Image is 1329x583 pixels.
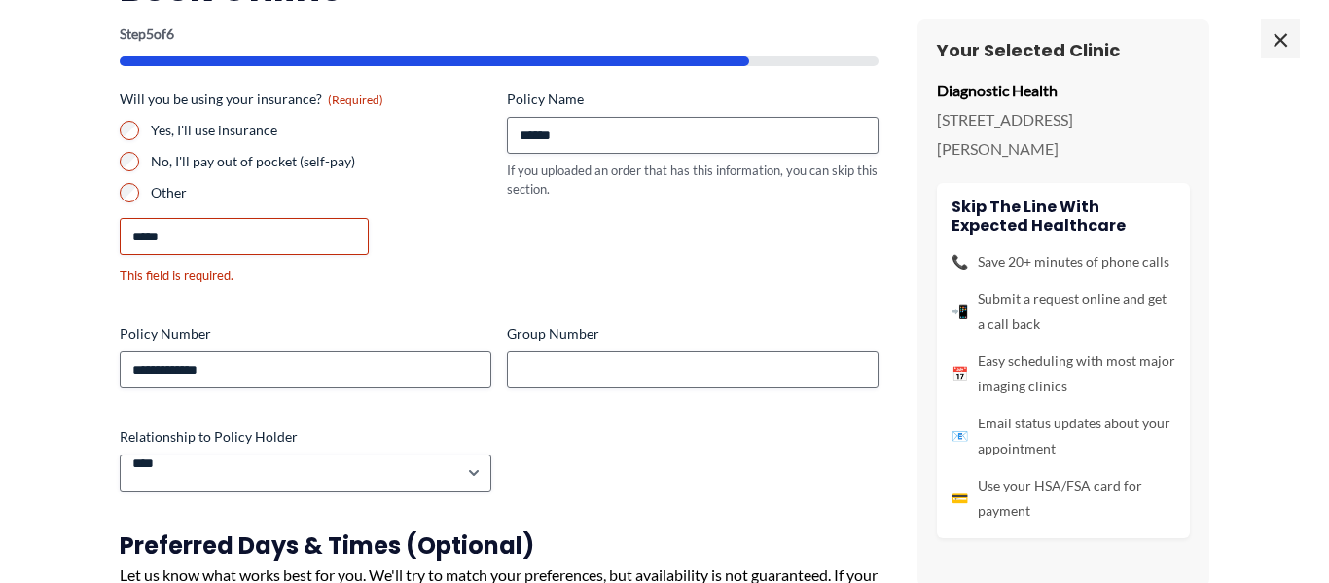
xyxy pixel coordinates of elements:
[952,348,1175,399] li: Easy scheduling with most major imaging clinics
[120,267,491,285] div: This field is required.
[120,90,383,109] legend: Will you be using your insurance?
[952,299,968,324] span: 📲
[328,92,383,107] span: (Required)
[120,427,491,447] label: Relationship to Policy Holder
[952,249,968,274] span: 📞
[952,249,1175,274] li: Save 20+ minutes of phone calls
[151,121,491,140] label: Yes, I'll use insurance
[151,152,491,171] label: No, I'll pay out of pocket (self-pay)
[952,198,1175,235] h4: Skip the line with Expected Healthcare
[952,361,968,386] span: 📅
[120,530,879,561] h3: Preferred Days & Times (Optional)
[937,76,1190,105] p: Diagnostic Health
[952,286,1175,337] li: Submit a request online and get a call back
[151,183,491,202] label: Other
[952,411,1175,461] li: Email status updates about your appointment
[120,27,879,41] p: Step of
[166,25,174,42] span: 6
[507,324,879,344] label: Group Number
[937,39,1190,61] h3: Your Selected Clinic
[120,324,491,344] label: Policy Number
[952,486,968,511] span: 💳
[952,473,1175,524] li: Use your HSA/FSA card for payment
[507,90,879,109] label: Policy Name
[146,25,154,42] span: 5
[120,218,369,255] input: Other Choice, please specify
[937,105,1190,163] p: [STREET_ADDRESS][PERSON_NAME]
[1261,19,1300,58] span: ×
[952,423,968,449] span: 📧
[507,162,879,198] div: If you uploaded an order that has this information, you can skip this section.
